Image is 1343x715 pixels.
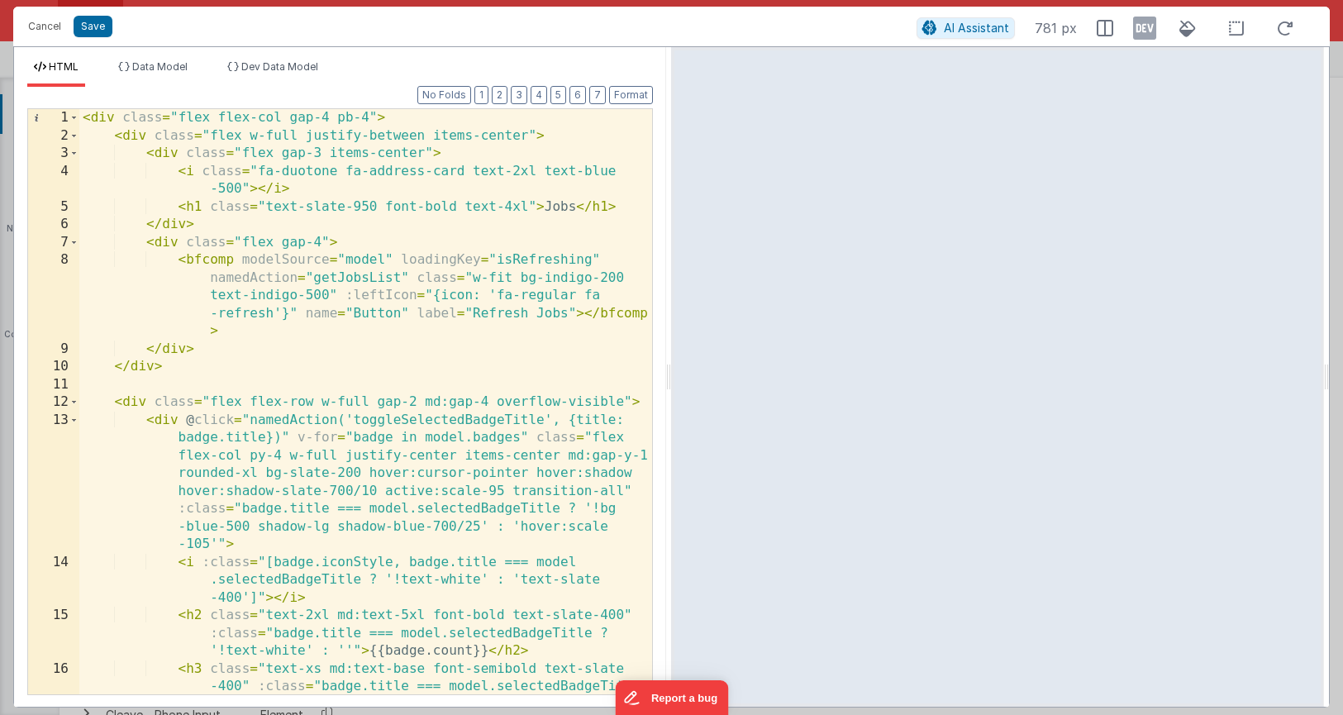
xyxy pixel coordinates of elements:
span: AI Assistant [944,21,1009,35]
div: 5 [28,198,79,217]
div: 12 [28,393,79,412]
div: 10 [28,358,79,376]
button: Save [74,16,112,37]
button: 1 [474,86,488,104]
div: 8 [28,251,79,341]
button: 2 [492,86,507,104]
button: 3 [511,86,527,104]
div: 2 [28,127,79,145]
div: 15 [28,607,79,660]
button: Cancel [20,15,69,38]
span: Data Model [132,60,188,73]
span: 781 px [1035,18,1077,38]
div: 1 [28,109,79,127]
div: 9 [28,341,79,359]
button: AI Assistant [917,17,1015,39]
button: 5 [550,86,566,104]
div: 4 [28,163,79,198]
div: 6 [28,216,79,234]
button: 6 [569,86,586,104]
span: Dev Data Model [241,60,318,73]
div: 16 [28,660,79,714]
button: No Folds [417,86,471,104]
button: 4 [531,86,547,104]
div: 11 [28,376,79,394]
div: 13 [28,412,79,554]
button: Format [609,86,653,104]
div: 7 [28,234,79,252]
span: HTML [49,60,79,73]
div: 3 [28,145,79,163]
iframe: Marker.io feedback button [615,680,728,715]
div: 14 [28,554,79,608]
button: 7 [589,86,606,104]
